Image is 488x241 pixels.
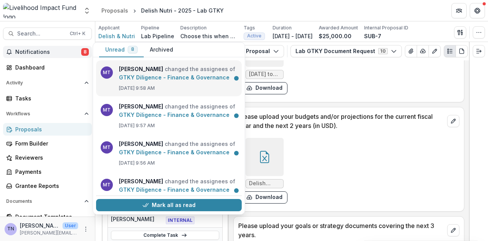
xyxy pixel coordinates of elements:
p: Pipeline [141,24,159,31]
button: Get Help [470,3,485,18]
button: Unread [99,42,144,57]
div: Grantee Reports [15,182,86,190]
span: Documents [6,199,81,204]
div: [DATE] to [DATE] Income Statement.xlsxdownload-form-response [241,29,287,94]
button: edit [447,224,459,236]
nav: breadcrumb [98,5,227,16]
button: Plaintext view [444,45,456,57]
p: changed the assignees of [119,140,237,157]
button: View Attached Files [405,45,417,57]
p: changed the assignees of [119,102,237,119]
a: GTKY Diligence - Finance & Governance [119,186,230,193]
img: Livelihood Impact Fund logo [3,3,79,18]
div: Proposals [15,125,86,133]
button: More [81,225,90,234]
a: Document Templates [3,210,92,223]
p: Applicant [98,24,120,31]
span: INTERNAL [166,217,194,224]
button: Open entity switcher [82,3,92,18]
p: Awarded Amount [319,24,358,31]
p: changed the assignees of [119,177,237,194]
p: Description [180,24,207,31]
a: Tasks [3,92,92,105]
p: Choose this when adding a new proposal to the first stage of a pipeline. [180,32,238,40]
p: Tags [244,24,255,31]
a: Reviewers [3,151,92,164]
p: [PERSON_NAME] [20,222,59,230]
p: Duration [273,24,292,31]
div: Proposals [101,6,128,15]
span: Activity [6,80,81,86]
a: Proposals [3,123,92,136]
p: User [63,222,78,229]
a: Form Builder [3,137,92,150]
button: Partners [451,3,467,18]
div: Document Templates [15,213,86,221]
button: Proposal [232,45,284,57]
div: Form Builder [15,139,86,147]
button: PDF view [456,45,468,57]
div: Payments [15,168,86,176]
p: changed the assignees of [119,65,237,82]
p: Please upload your goals or strategy documents covering the next 3 years. [238,221,444,239]
p: Please upload your budgets and/or projections for the current fiscal year and the next 2 years (i... [238,112,444,130]
a: GTKY Diligence - Finance & Governance [119,149,230,155]
a: Proposals [98,5,131,16]
p: [PERSON_NAME] [111,215,164,223]
button: Search... [3,27,92,40]
button: Edit as form [429,45,441,57]
span: [DATE] to [DATE] Income Statement.xlsx [249,71,280,78]
a: Dashboard [3,61,92,74]
span: Notifications [15,49,81,55]
span: 8 [81,48,89,56]
p: [DATE] - [DATE] [273,32,313,40]
span: 8 [131,47,134,52]
div: Reviewers [15,154,86,162]
div: Ctrl + K [68,29,87,38]
a: Payments [3,165,92,178]
button: Lab GTKY Document Request10 [291,45,402,57]
div: Tasks [15,94,86,102]
button: Open Documents [3,195,92,207]
button: download-form-response [241,82,287,94]
span: Active [247,33,262,39]
button: Open Activity [3,77,92,89]
button: Expand right [473,45,485,57]
div: Dashboard [15,63,86,71]
button: download-form-response [241,191,287,204]
a: Grantee Reports [3,180,92,192]
a: Complete Task [111,231,219,240]
p: Lab Pipeline [141,32,174,40]
button: edit [447,115,459,127]
p: [PERSON_NAME][EMAIL_ADDRESS][DOMAIN_NAME] [20,230,78,236]
div: Delish Sales Financial Forecasts.xlsxdownload-form-response [241,138,287,204]
span: Delish Sales Financial Forecasts.xlsx [249,180,280,187]
p: $25,000.00 [319,32,352,40]
button: Mark all as read [96,199,242,211]
div: Tania Ngima [7,226,14,231]
button: Open Workflows [3,108,92,120]
button: Notifications8 [3,46,92,58]
a: GTKY Diligence - Finance & Governance [119,112,230,118]
span: Search... [17,31,65,37]
a: Delish & Nutri [98,32,135,40]
p: SUB-7 [364,32,381,40]
div: Delish Nutri - 2025 - Lab GTKY [141,6,224,15]
span: Workflows [6,111,81,116]
button: Archived [144,42,179,57]
a: GTKY Diligence - Finance & Governance [119,74,230,81]
p: Internal Proposal ID [364,24,408,31]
